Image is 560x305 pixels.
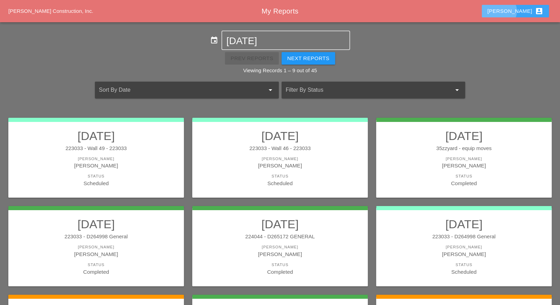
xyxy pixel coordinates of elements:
a: [DATE]223033 - D264998 General[PERSON_NAME][PERSON_NAME]StatusCompleted [15,217,177,275]
button: Next Reports [282,52,335,65]
a: [DATE]223033 - Wall 49 - 223033[PERSON_NAME][PERSON_NAME]StatusScheduled [15,129,177,187]
div: [PERSON_NAME] [383,162,545,170]
h2: [DATE] [383,217,545,231]
h2: [DATE] [15,129,177,143]
div: [PERSON_NAME] [383,244,545,250]
i: arrow_drop_down [453,86,461,94]
div: [PERSON_NAME] [15,162,177,170]
h2: [DATE] [15,217,177,231]
div: [PERSON_NAME] [15,250,177,258]
div: [PERSON_NAME] [383,250,545,258]
a: [DATE]224044 - D265172 GENERAL[PERSON_NAME][PERSON_NAME]StatusCompleted [199,217,361,275]
button: [PERSON_NAME] [482,5,549,17]
div: 224044 - D265172 GENERAL [199,233,361,241]
div: 223033 - Wall 49 - 223033 [15,145,177,152]
span: My Reports [261,7,298,15]
div: Status [15,173,177,179]
a: [DATE]223033 - Wall 46 - 223033[PERSON_NAME][PERSON_NAME]StatusScheduled [199,129,361,187]
div: Status [199,173,361,179]
div: Status [383,173,545,179]
div: 223033 - D264998 General [383,233,545,241]
a: [PERSON_NAME] Construction, Inc. [8,8,93,14]
h2: [DATE] [199,129,361,143]
h2: [DATE] [383,129,545,143]
div: Status [15,262,177,268]
div: [PERSON_NAME] [15,244,177,250]
div: [PERSON_NAME] [15,156,177,162]
div: [PERSON_NAME] [199,250,361,258]
div: Next Reports [287,55,330,63]
div: Status [199,262,361,268]
div: [PERSON_NAME] [199,162,361,170]
a: [DATE]35zzyard - equip moves[PERSON_NAME][PERSON_NAME]StatusCompleted [383,129,545,187]
div: [PERSON_NAME] [199,156,361,162]
div: 223033 - D264998 General [15,233,177,241]
input: Select Date [226,35,345,47]
i: arrow_drop_down [266,86,275,94]
div: 223033 - Wall 46 - 223033 [199,145,361,152]
i: event [210,36,218,44]
div: Status [383,262,545,268]
div: Completed [15,268,177,276]
div: Completed [199,268,361,276]
div: [PERSON_NAME] [199,244,361,250]
a: [DATE]223033 - D264998 General[PERSON_NAME][PERSON_NAME]StatusScheduled [383,217,545,275]
i: account_box [535,7,543,15]
div: Scheduled [383,268,545,276]
h2: [DATE] [199,217,361,231]
div: [PERSON_NAME] [383,156,545,162]
div: [PERSON_NAME] [487,7,543,15]
div: Scheduled [15,179,177,187]
div: 35zzyard - equip moves [383,145,545,152]
div: Completed [383,179,545,187]
div: Scheduled [199,179,361,187]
